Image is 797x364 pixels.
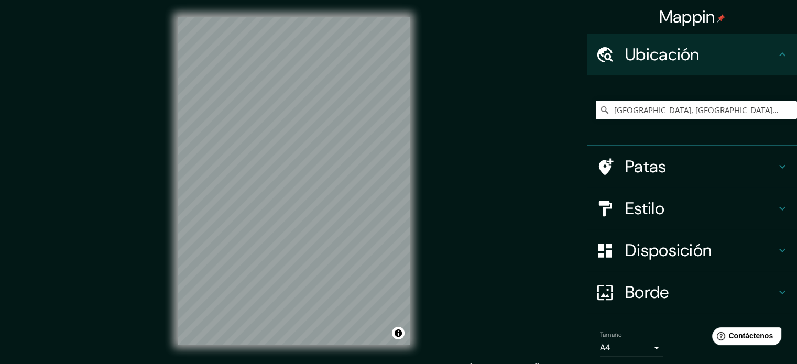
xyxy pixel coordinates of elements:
[625,281,669,303] font: Borde
[717,14,725,23] img: pin-icon.png
[600,342,610,353] font: A4
[587,146,797,187] div: Patas
[625,156,667,178] font: Patas
[600,339,663,356] div: A4
[625,43,700,65] font: Ubicación
[625,239,712,261] font: Disposición
[587,271,797,313] div: Borde
[587,229,797,271] div: Disposición
[392,327,405,339] button: Activar o desactivar atribución
[659,6,715,28] font: Mappin
[600,330,621,339] font: Tamaño
[178,17,410,345] canvas: Mapa
[625,197,664,219] font: Estilo
[587,187,797,229] div: Estilo
[704,323,785,352] iframe: Lanzador de widgets de ayuda
[587,34,797,75] div: Ubicación
[596,101,797,119] input: Elige tu ciudad o zona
